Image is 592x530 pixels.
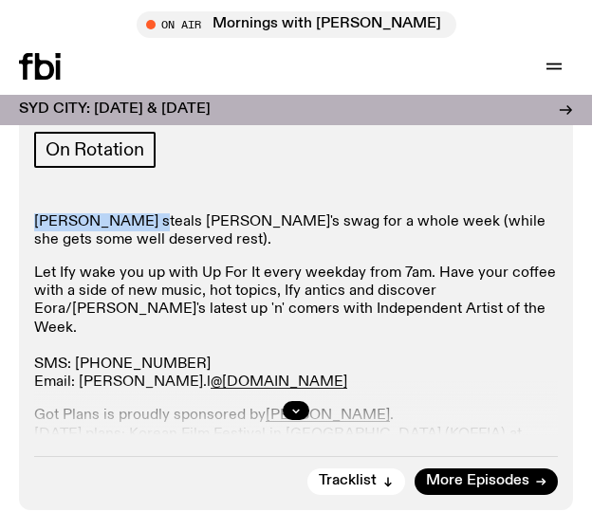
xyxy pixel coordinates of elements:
p: Let Ify wake you up with Up For It every weekday from 7am. Have your coffee with a side of new mu... [34,265,558,392]
span: On Rotation [46,139,144,160]
h3: SYD CITY: [DATE] & [DATE] [19,102,211,117]
a: Wildcard With [PERSON_NAME] [28,110,242,126]
p: [PERSON_NAME] steals [PERSON_NAME]'s swag for a whole week (while she gets some well deserved rest). [34,213,558,249]
span: Tracklist [319,474,377,488]
a: @[DOMAIN_NAME] [211,375,347,390]
a: More Episodes [415,468,558,495]
a: Up Next [28,93,81,109]
a: Mornings with [PERSON_NAME] [28,42,243,58]
button: Tracklist [307,468,405,495]
a: On Rotation [34,132,156,168]
a: Featured episodes [28,127,138,143]
a: Back to Top [28,25,102,41]
button: On AirMornings with [PERSON_NAME] [137,11,456,38]
div: Outline [8,8,277,25]
a: Up Next [28,59,81,75]
a: Wildcard With [PERSON_NAME] [28,76,242,92]
span: More Episodes [426,474,529,488]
